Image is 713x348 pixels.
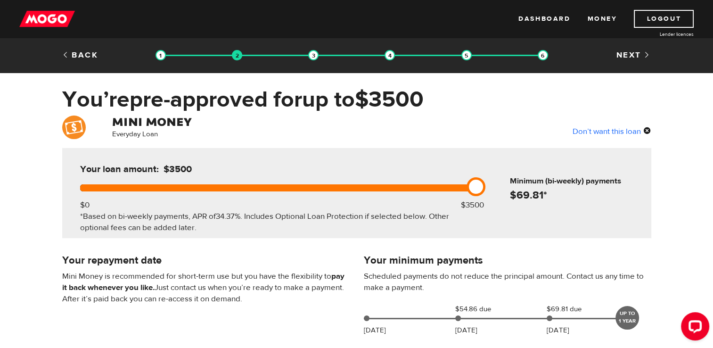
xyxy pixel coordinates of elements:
[80,211,472,233] div: *Based on bi-weekly payments, APR of . Includes Optional Loan Protection if selected below. Other...
[623,31,694,38] a: Lender licences
[510,175,647,187] h6: Minimum (bi-weekly) payments
[164,163,192,175] span: $3500
[364,271,651,293] p: Scheduled payments do not reduce the principal amount. Contact us any time to make a payment.
[587,10,617,28] a: Money
[518,10,570,28] a: Dashboard
[547,325,569,336] p: [DATE]
[355,85,424,114] span: $3500
[80,164,272,175] h5: Your loan amount:
[455,304,502,315] span: $54.86 due
[461,199,484,211] div: $3500
[615,306,639,330] div: UP TO 1 YEAR
[80,199,90,211] div: $0
[62,254,350,267] h4: Your repayment date
[364,254,651,267] h4: Your minimum payments
[62,271,344,293] b: pay it back whenever you like.
[232,50,242,60] img: transparent-188c492fd9eaac0f573672f40bb141c2.gif
[538,50,548,60] img: transparent-188c492fd9eaac0f573672f40bb141c2.gif
[19,10,75,28] img: mogo_logo-11ee424be714fa7cbb0f0f49df9e16ec.png
[547,304,594,315] span: $69.81 due
[62,87,651,112] h1: You’re pre-approved for up to
[364,325,386,336] p: [DATE]
[62,271,350,305] p: Mini Money is recommended for short-term use but you have the flexibility to Just contact us when...
[461,50,472,60] img: transparent-188c492fd9eaac0f573672f40bb141c2.gif
[616,50,651,60] a: Next
[634,10,694,28] a: Logout
[673,308,713,348] iframe: LiveChat chat widget
[156,50,166,60] img: transparent-188c492fd9eaac0f573672f40bb141c2.gif
[455,325,477,336] p: [DATE]
[385,50,395,60] img: transparent-188c492fd9eaac0f573672f40bb141c2.gif
[216,211,240,222] span: 34.37%
[516,188,543,202] span: 69.81
[308,50,319,60] img: transparent-188c492fd9eaac0f573672f40bb141c2.gif
[510,189,647,202] h4: $
[573,125,651,137] div: Don’t want this loan
[62,50,98,60] a: Back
